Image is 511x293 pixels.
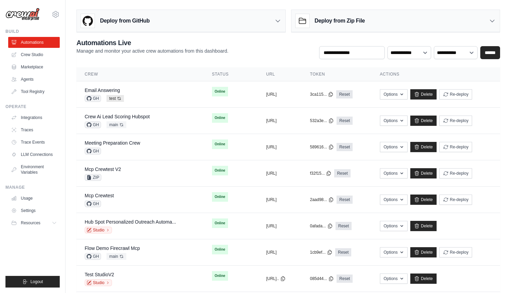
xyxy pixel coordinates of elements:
[410,221,437,231] a: Delete
[212,192,228,202] span: Online
[8,217,60,228] button: Resources
[212,113,228,123] span: Online
[372,67,500,81] th: Actions
[410,142,437,152] a: Delete
[85,88,120,93] a: Email Answering
[310,118,334,123] button: 532a3e...
[380,195,408,205] button: Options
[85,253,101,260] span: GH
[76,67,204,81] th: Crew
[439,116,472,126] button: Re-deploy
[336,90,352,98] a: Reset
[8,149,60,160] a: LLM Connections
[310,250,332,255] button: 1cb9ef...
[85,95,101,102] span: GH
[410,89,437,99] a: Delete
[85,272,114,277] a: Test StudioV2
[85,200,101,207] span: GH
[8,137,60,148] a: Trace Events
[380,116,408,126] button: Options
[310,171,331,176] button: f32f15...
[8,62,60,72] a: Marketplace
[100,17,150,25] h3: Deploy from GitHub
[380,89,408,99] button: Options
[5,29,60,34] div: Build
[85,245,140,251] a: Flow Demo Firecrawl Mcp
[439,89,472,99] button: Re-deploy
[315,17,365,25] h3: Deploy from Zip File
[85,167,121,172] a: Mcp Crewtest V2
[212,139,228,149] span: Online
[335,248,351,256] a: Reset
[439,168,472,178] button: Re-deploy
[410,195,437,205] a: Delete
[8,37,60,48] a: Automations
[8,193,60,204] a: Usage
[8,161,60,178] a: Environment Variables
[212,245,228,254] span: Online
[85,227,112,234] a: Studio
[85,114,150,119] a: Crew Ai Lead Scoring Hubspot
[212,218,228,228] span: Online
[5,276,60,288] button: Logout
[85,121,101,128] span: GH
[76,38,228,48] h2: Automations Live
[8,86,60,97] a: Tool Registry
[258,67,302,81] th: URL
[85,193,114,198] a: Mcp Crewtest
[8,124,60,135] a: Traces
[410,274,437,284] a: Delete
[310,197,334,202] button: 2aad98...
[5,104,60,109] div: Operate
[30,279,43,284] span: Logout
[107,95,124,102] span: test
[337,196,353,204] a: Reset
[212,87,228,96] span: Online
[310,276,334,281] button: 085d44...
[85,174,101,181] span: ZIP
[337,143,353,151] a: Reset
[8,112,60,123] a: Integrations
[5,8,40,21] img: Logo
[8,205,60,216] a: Settings
[410,168,437,178] a: Delete
[380,221,408,231] button: Options
[380,247,408,257] button: Options
[204,67,258,81] th: Status
[107,253,126,260] span: main
[334,169,350,177] a: Reset
[337,117,353,125] a: Reset
[302,67,372,81] th: Token
[310,223,333,229] button: 0afada...
[8,74,60,85] a: Agents
[380,168,408,178] button: Options
[439,142,472,152] button: Re-deploy
[107,121,126,128] span: main
[337,275,353,283] a: Reset
[310,92,333,97] button: 3ca115...
[5,185,60,190] div: Manage
[85,219,176,225] a: Hub Spot Personalized Outreach Automa...
[21,220,40,226] span: Resources
[212,271,228,281] span: Online
[310,144,334,150] button: 589616...
[85,279,112,286] a: Studio
[380,274,408,284] button: Options
[76,48,228,54] p: Manage and monitor your active crew automations from this dashboard.
[8,49,60,60] a: Crew Studio
[81,14,95,28] img: GitHub Logo
[85,148,101,155] span: GH
[85,140,140,146] a: Meeting Preparation Crew
[439,247,472,257] button: Re-deploy
[410,116,437,126] a: Delete
[380,142,408,152] button: Options
[439,195,472,205] button: Re-deploy
[410,247,437,257] a: Delete
[212,166,228,175] span: Online
[336,222,352,230] a: Reset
